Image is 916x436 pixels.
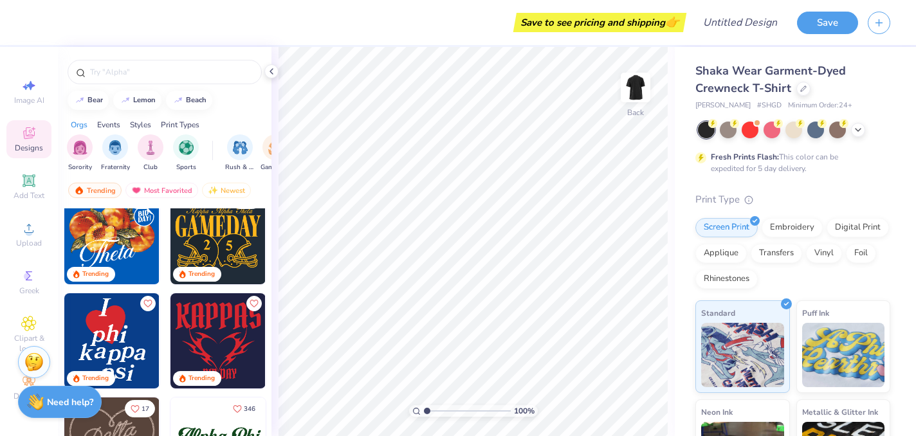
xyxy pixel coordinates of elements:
span: Standard [701,306,735,320]
span: Sports [176,163,196,172]
img: Rush & Bid Image [233,140,248,155]
span: 👉 [665,14,679,30]
strong: Need help? [47,396,93,408]
span: # SHGD [757,100,782,111]
div: Trending [68,183,122,198]
button: filter button [67,134,93,172]
span: Puff Ink [802,306,829,320]
button: Like [227,400,261,417]
div: filter for Fraternity [101,134,130,172]
span: Fraternity [101,163,130,172]
img: f6158eb7-cc5b-49f7-a0db-65a8f5223f4c [64,293,160,388]
div: Vinyl [806,244,842,263]
img: 2b704b5a-84f6-4980-8295-53d958423ff9 [265,189,360,284]
div: This color can be expedited for 5 day delivery. [711,151,869,174]
span: Upload [16,238,42,248]
div: Orgs [71,119,87,131]
span: 100 % [514,405,535,417]
img: Back [623,75,648,100]
span: Rush & Bid [225,163,255,172]
div: Save to see pricing and shipping [517,13,683,32]
input: Try "Alpha" [89,66,253,78]
input: Untitled Design [693,10,787,35]
img: fbf7eecc-576a-4ece-ac8a-ca7dcc498f59 [170,293,266,388]
img: trend_line.gif [173,96,183,104]
img: f22b6edb-555b-47a9-89ed-0dd391bfae4f [159,189,254,284]
span: Game Day [261,163,290,172]
img: Sorority Image [73,140,87,155]
div: beach [186,96,206,104]
div: filter for Sports [173,134,199,172]
img: Standard [701,323,784,387]
button: lemon [113,91,161,110]
img: b8819b5f-dd70-42f8-b218-32dd770f7b03 [170,189,266,284]
div: filter for Game Day [261,134,290,172]
div: lemon [133,96,156,104]
img: Game Day Image [268,140,283,155]
button: Like [140,296,156,311]
span: Minimum Order: 24 + [788,100,852,111]
button: Like [125,400,155,417]
div: Screen Print [695,218,758,237]
span: Clipart & logos [6,333,51,354]
span: Greek [19,286,39,296]
span: Sorority [68,163,92,172]
img: trending.gif [74,186,84,195]
div: bear [87,96,103,104]
span: Image AI [14,95,44,105]
img: 8659caeb-cee5-4a4c-bd29-52ea2f761d42 [64,189,160,284]
span: Shaka Wear Garment-Dyed Crewneck T-Shirt [695,63,846,96]
button: filter button [225,134,255,172]
div: Newest [202,183,251,198]
strong: Fresh Prints Flash: [711,152,779,162]
div: filter for Sorority [67,134,93,172]
div: Trending [82,374,109,383]
div: Print Type [695,192,890,207]
img: 8dd0a095-001a-4357-9dc2-290f0919220d [159,293,254,388]
span: Club [143,163,158,172]
span: 17 [142,406,149,412]
span: 346 [244,406,255,412]
img: most_fav.gif [131,186,142,195]
button: Like [246,296,262,311]
div: Transfers [751,244,802,263]
button: beach [166,91,212,110]
div: Applique [695,244,747,263]
button: Save [797,12,858,34]
div: Digital Print [827,218,889,237]
span: Decorate [14,391,44,401]
button: filter button [138,134,163,172]
div: Styles [130,119,151,131]
img: trend_line.gif [120,96,131,104]
img: Puff Ink [802,323,885,387]
div: Events [97,119,120,131]
span: Add Text [14,190,44,201]
img: trend_line.gif [75,96,85,104]
div: Trending [188,374,215,383]
button: filter button [101,134,130,172]
img: Club Image [143,140,158,155]
img: Fraternity Image [108,140,122,155]
div: Embroidery [762,218,823,237]
img: 26489e97-942d-434c-98d3-f0000c66074d [265,293,360,388]
span: [PERSON_NAME] [695,100,751,111]
div: Trending [188,269,215,279]
div: Print Types [161,119,199,131]
img: Sports Image [179,140,194,155]
div: Trending [82,269,109,279]
div: Rhinestones [695,269,758,289]
div: Back [627,107,644,118]
span: Neon Ink [701,405,733,419]
span: Metallic & Glitter Ink [802,405,878,419]
img: Newest.gif [208,186,218,195]
button: filter button [261,134,290,172]
button: filter button [173,134,199,172]
span: Designs [15,143,43,153]
div: filter for Club [138,134,163,172]
button: bear [68,91,109,110]
div: Most Favorited [125,183,198,198]
div: filter for Rush & Bid [225,134,255,172]
div: Foil [846,244,876,263]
